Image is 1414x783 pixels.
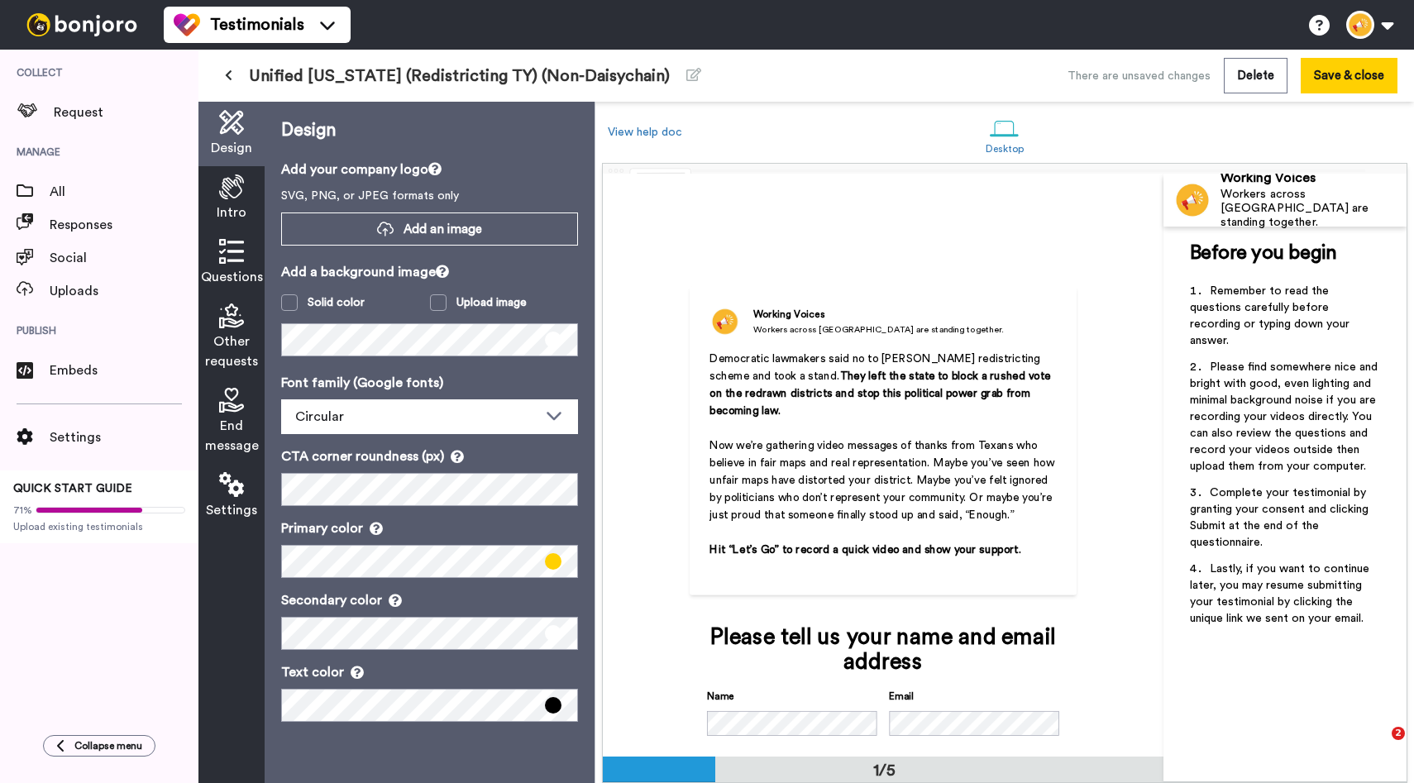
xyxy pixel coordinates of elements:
[709,439,1058,520] span: Now we’re gathering video messages of thanks from Texans who believe in fair maps and real repres...
[281,373,578,393] p: Font family (Google fonts)
[205,332,258,371] span: Other requests
[1221,188,1406,229] div: Workers across [GEOGRAPHIC_DATA] are standing together.
[50,427,198,447] span: Settings
[889,689,914,704] label: Email
[404,221,482,238] span: Add an image
[608,127,682,138] a: View help doc
[709,370,1053,416] span: They left the state to block a rushed vote on the redrawn districts and stop this political power...
[977,106,1033,163] a: Desktop
[281,518,578,538] p: Primary color
[1190,361,1381,472] span: Please find somewhere nice and bright with good, even lighting and minimal background noise if yo...
[1221,170,1406,186] div: Working Voices
[1190,563,1373,624] span: Lastly, if you want to continue later, you may resume submitting your testimonial by clicking the...
[50,182,198,202] span: All
[201,267,263,287] span: Questions
[308,294,365,311] div: Solid color
[709,543,1021,555] span: Hit “Let’s Go” to record a quick video and show your support.
[1068,68,1211,84] div: There are unsaved changes
[1190,243,1336,263] span: Before you begin
[281,262,578,282] p: Add a background image
[210,13,304,36] span: Testimonials
[74,739,142,752] span: Collapse menu
[20,13,144,36] img: bj-logo-header-white.svg
[281,446,578,466] p: CTA corner roundness (px)
[13,520,185,533] span: Upload existing testimonials
[13,483,132,494] span: QUICK START GUIDE
[50,360,198,380] span: Embeds
[205,416,259,456] span: End message
[281,188,578,204] p: SVG, PNG, or JPEG formats only
[281,118,578,143] p: Design
[13,504,32,517] span: 71%
[1358,727,1397,766] iframe: Intercom live chat
[281,590,578,610] p: Secondary color
[43,735,155,757] button: Collapse menu
[281,160,578,179] p: Add your company logo
[211,138,252,158] span: Design
[217,203,246,222] span: Intro
[1173,180,1212,220] img: Profile Image
[281,662,578,682] p: Text color
[50,248,198,268] span: Social
[1190,285,1353,346] span: Remember to read the questions carefully before recording or typing down your answer.
[50,215,198,235] span: Responses
[707,625,1059,675] div: Please tell us your name and email address
[709,306,741,337] img: Workers across America are standing together.
[1392,727,1405,740] span: 2
[986,143,1025,155] div: Desktop
[50,281,198,301] span: Uploads
[281,212,578,246] button: Add an image
[249,64,670,88] span: Unified [US_STATE] (Redistricting TY) (Non-Daisychain)
[1301,58,1397,93] button: Save & close
[456,294,527,311] div: Upload image
[709,352,1044,381] span: Democratic lawmakers said no to [PERSON_NAME] redistricting scheme and took a stand.
[1190,487,1372,548] span: Complete your testimonial by granting your consent and clicking Submit at the end of the question...
[753,308,1003,322] div: Working Voices
[753,323,1003,336] div: Workers across [GEOGRAPHIC_DATA] are standing together.
[174,12,200,38] img: tm-color.svg
[845,759,924,782] div: 1/5
[295,410,344,423] span: Circular
[206,500,257,520] span: Settings
[54,103,198,122] span: Request
[1224,58,1287,93] button: Delete
[707,689,734,704] label: Name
